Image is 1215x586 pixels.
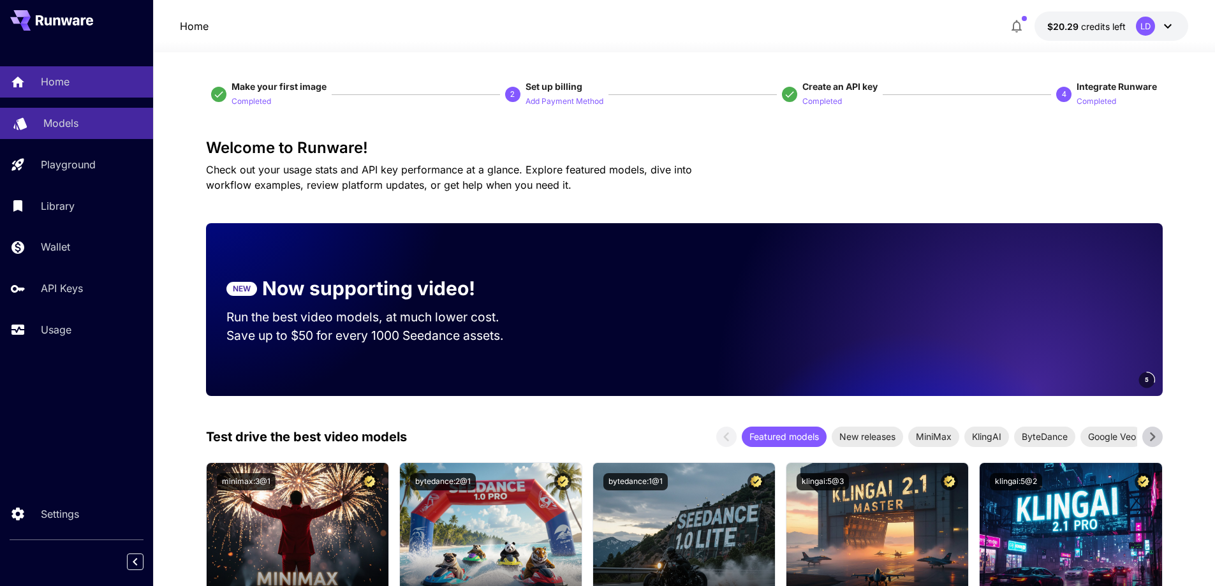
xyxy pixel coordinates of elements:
[206,139,1163,157] h3: Welcome to Runware!
[1077,81,1157,92] span: Integrate Runware
[41,157,96,172] p: Playground
[1145,375,1149,385] span: 5
[180,18,209,34] a: Home
[832,430,903,443] span: New releases
[526,81,582,92] span: Set up billing
[990,473,1042,490] button: klingai:5@2
[941,473,958,490] button: Certified Model – Vetted for best performance and includes a commercial license.
[41,74,70,89] p: Home
[1062,89,1066,100] p: 4
[232,96,271,108] p: Completed
[964,427,1009,447] div: KlingAI
[1135,473,1152,490] button: Certified Model – Vetted for best performance and includes a commercial license.
[217,473,276,490] button: minimax:3@1
[226,308,524,326] p: Run the best video models, at much lower cost.
[603,473,668,490] button: bytedance:1@1
[41,281,83,296] p: API Keys
[232,93,271,108] button: Completed
[43,115,78,131] p: Models
[1080,427,1144,447] div: Google Veo
[526,96,603,108] p: Add Payment Method
[41,198,75,214] p: Library
[1047,20,1126,33] div: $20.2893
[554,473,571,490] button: Certified Model – Vetted for best performance and includes a commercial license.
[802,96,842,108] p: Completed
[180,18,209,34] nav: breadcrumb
[361,473,378,490] button: Certified Model – Vetted for best performance and includes a commercial license.
[964,430,1009,443] span: KlingAI
[41,322,71,337] p: Usage
[1077,93,1116,108] button: Completed
[510,89,515,100] p: 2
[206,163,692,191] span: Check out your usage stats and API key performance at a glance. Explore featured models, dive int...
[797,473,849,490] button: klingai:5@3
[136,550,153,573] div: Collapse sidebar
[233,283,251,295] p: NEW
[1014,427,1075,447] div: ByteDance
[1047,21,1081,32] span: $20.29
[802,81,878,92] span: Create an API key
[206,427,407,446] p: Test drive the best video models
[1136,17,1155,36] div: LD
[232,81,327,92] span: Make your first image
[832,427,903,447] div: New releases
[262,274,475,303] p: Now supporting video!
[908,430,959,443] span: MiniMax
[908,427,959,447] div: MiniMax
[41,506,79,522] p: Settings
[742,427,827,447] div: Featured models
[41,239,70,254] p: Wallet
[742,430,827,443] span: Featured models
[1080,430,1144,443] span: Google Veo
[802,93,842,108] button: Completed
[410,473,476,490] button: bytedance:2@1
[226,326,524,345] p: Save up to $50 for every 1000 Seedance assets.
[127,553,144,570] button: Collapse sidebar
[747,473,765,490] button: Certified Model – Vetted for best performance and includes a commercial license.
[1035,11,1188,41] button: $20.2893LD
[526,93,603,108] button: Add Payment Method
[1077,96,1116,108] p: Completed
[1014,430,1075,443] span: ByteDance
[1081,21,1126,32] span: credits left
